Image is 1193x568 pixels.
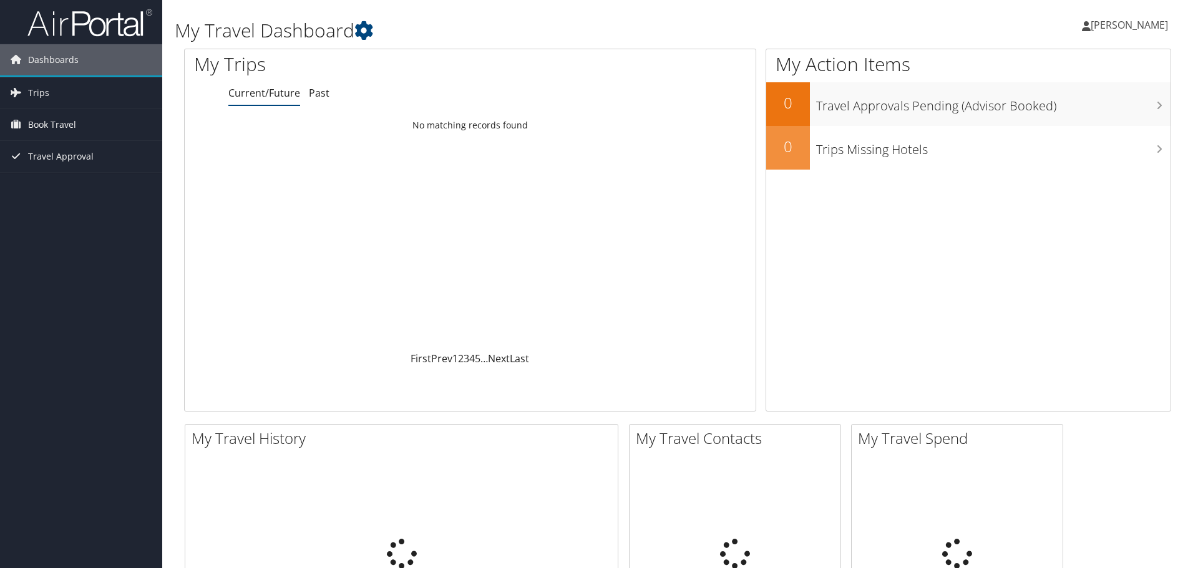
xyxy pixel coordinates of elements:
span: Book Travel [28,109,76,140]
span: Travel Approval [28,141,94,172]
h2: My Travel History [192,428,618,449]
h3: Travel Approvals Pending (Advisor Booked) [816,91,1171,115]
h1: My Travel Dashboard [175,17,845,44]
h1: My Action Items [766,51,1171,77]
a: Past [309,86,329,100]
a: 3 [464,352,469,365]
a: 1 [452,352,458,365]
img: airportal-logo.png [27,8,152,37]
span: Dashboards [28,44,79,75]
h2: My Travel Contacts [636,428,840,449]
a: First [411,352,431,365]
a: 0Travel Approvals Pending (Advisor Booked) [766,82,1171,126]
a: Next [488,352,510,365]
a: [PERSON_NAME] [1082,6,1181,44]
span: Trips [28,77,49,108]
td: No matching records found [185,114,756,137]
h3: Trips Missing Hotels [816,135,1171,158]
a: Prev [431,352,452,365]
span: … [480,352,488,365]
a: 2 [458,352,464,365]
h2: 0 [766,136,810,157]
a: 5 [475,352,480,365]
a: Last [510,352,529,365]
span: [PERSON_NAME] [1091,18,1168,32]
h2: My Travel Spend [858,428,1063,449]
h2: 0 [766,92,810,113]
a: 0Trips Missing Hotels [766,126,1171,170]
a: 4 [469,352,475,365]
a: Current/Future [228,86,300,100]
h1: My Trips [194,51,509,77]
